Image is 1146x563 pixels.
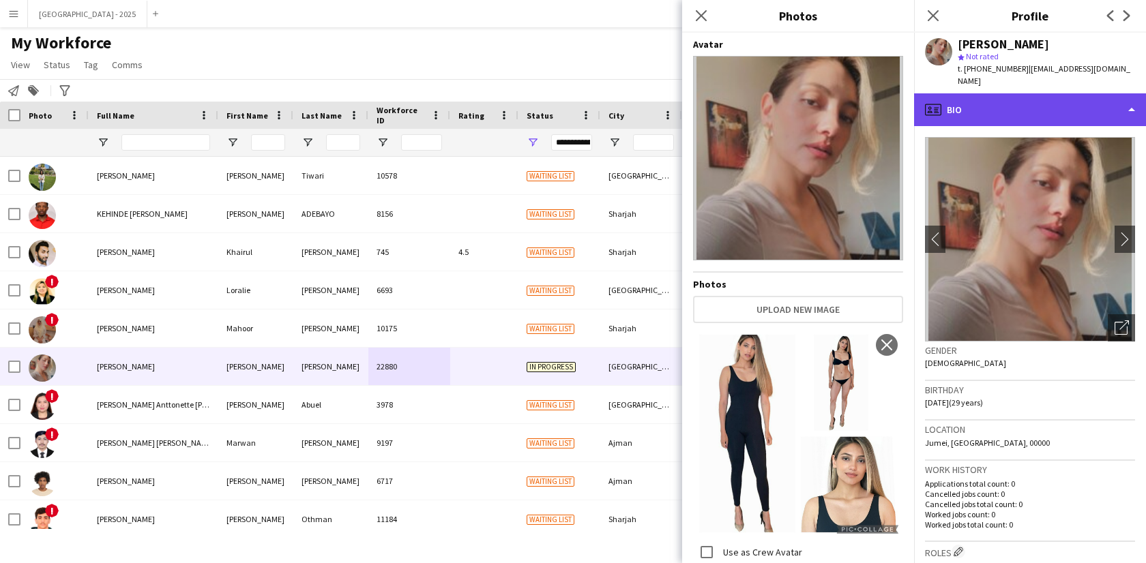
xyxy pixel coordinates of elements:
button: Upload new image [693,296,903,323]
div: 4.5 [450,233,518,271]
div: [PERSON_NAME] [218,500,293,538]
div: Bio [914,93,1146,126]
img: Crew avatar [693,56,903,260]
div: 745 [368,233,450,271]
div: [PERSON_NAME] [293,424,368,461]
div: [GEOGRAPHIC_DATA] [600,157,682,194]
div: 10578 [368,157,450,194]
span: ! [45,427,59,441]
div: 11184 [368,500,450,538]
span: ! [45,275,59,288]
span: View [11,59,30,71]
span: Workforce ID [377,105,426,125]
input: Workforce ID Filter Input [401,134,442,151]
span: [PERSON_NAME] [97,514,155,524]
app-action-btn: Add to tag [25,82,42,99]
button: Open Filter Menu [302,136,314,149]
span: KEHINDE [PERSON_NAME] [97,209,188,219]
div: [GEOGRAPHIC_DATA] [600,271,682,309]
span: ! [45,504,59,517]
div: Ajman [600,462,682,500]
div: 3978 [368,386,450,423]
div: 6693 [368,271,450,309]
img: Khairul Rony [29,240,56,267]
span: Waiting list [527,247,574,258]
img: Loralie Gutierrez [29,278,56,305]
span: Comms [112,59,143,71]
img: Juhi Tiwari [29,164,56,191]
app-action-btn: Notify workforce [5,82,22,99]
span: t. [PHONE_NUMBER] [958,63,1029,74]
p: Applications total count: 0 [925,478,1135,489]
img: mohamad Othman [29,507,56,534]
div: [PERSON_NAME] [218,348,293,385]
p: Worked jobs count: 0 [925,509,1135,519]
span: Waiting list [527,438,574,448]
div: [GEOGRAPHIC_DATA] [600,348,682,385]
button: Open Filter Menu [226,136,239,149]
div: Tiwari [293,157,368,194]
div: [PERSON_NAME] [218,157,293,194]
h3: Profile [914,7,1146,25]
span: [DATE] (29 years) [925,397,983,408]
div: Sharjah [600,500,682,538]
img: Mahoor Ajaz [29,316,56,344]
span: Rating [458,110,484,121]
img: Crew photo 1078697 [693,329,903,538]
span: First Name [226,110,268,121]
span: Waiting list [527,515,574,525]
img: Mazen Ahmed [29,469,56,496]
span: Status [44,59,70,71]
button: Open Filter Menu [97,136,109,149]
span: Waiting list [527,400,574,410]
span: Full Name [97,110,134,121]
div: Sharjah [600,309,682,347]
span: In progress [527,362,576,372]
div: [PERSON_NAME] [293,309,368,347]
span: ! [45,313,59,326]
span: City [608,110,624,121]
h4: Photos [693,278,903,290]
span: Photo [29,110,52,121]
p: Cancelled jobs total count: 0 [925,499,1135,509]
input: Last Name Filter Input [326,134,360,151]
span: [PERSON_NAME] [PERSON_NAME] [97,438,214,448]
a: Status [38,56,76,74]
div: [PERSON_NAME] [293,271,368,309]
div: [PERSON_NAME] [218,462,293,500]
span: Waiting list [527,286,574,296]
app-action-btn: Advanced filters [57,82,73,99]
span: [PERSON_NAME] [97,247,155,257]
img: KEHINDE OLUFEMI ADEBAYO [29,202,56,229]
div: ADEBAYO [293,195,368,232]
p: Worked jobs total count: 0 [925,519,1135,530]
h4: Avatar [693,38,903,50]
div: [PERSON_NAME] [958,38,1049,50]
h3: Roles [925,545,1135,559]
div: Mahoor [218,309,293,347]
div: Ajman [600,424,682,461]
span: Jumei, [GEOGRAPHIC_DATA], 00000 [925,438,1050,448]
a: Comms [106,56,148,74]
button: [GEOGRAPHIC_DATA] - 2025 [28,1,147,27]
div: [PERSON_NAME] [293,462,368,500]
div: Abuel [293,386,368,423]
p: Cancelled jobs count: 0 [925,489,1135,499]
button: Open Filter Menu [608,136,621,149]
div: [PERSON_NAME] [293,233,368,271]
h3: Gender [925,344,1135,356]
input: First Name Filter Input [251,134,285,151]
img: Marie Anttonette Abuel [29,393,56,420]
button: Open Filter Menu [527,136,539,149]
div: 8156 [368,195,450,232]
div: Khairul [218,233,293,271]
span: Tag [84,59,98,71]
div: 9197 [368,424,450,461]
h3: Photos [682,7,914,25]
span: Not rated [966,51,999,61]
div: [PERSON_NAME] [218,386,293,423]
div: [PERSON_NAME] [218,195,293,232]
span: Status [527,110,553,121]
span: [PERSON_NAME] [97,323,155,333]
input: City Filter Input [633,134,674,151]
